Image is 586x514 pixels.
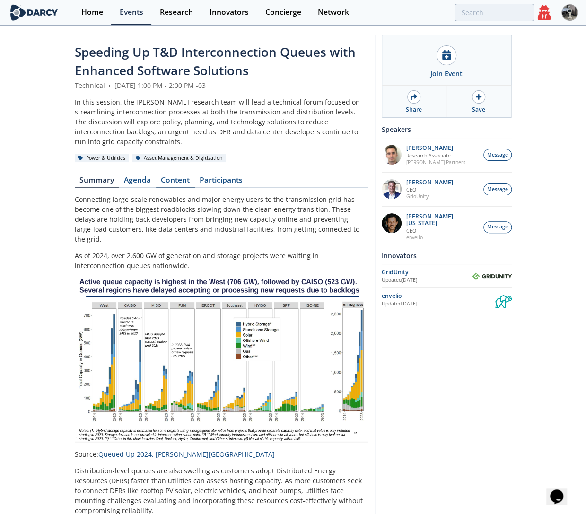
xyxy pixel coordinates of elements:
[406,179,453,186] p: [PERSON_NAME]
[9,4,60,21] img: logo-wide.svg
[119,176,156,188] a: Agenda
[487,186,508,193] span: Message
[210,9,249,16] div: Innovators
[75,80,368,90] div: Technical [DATE] 1:00 PM - 2:00 PM -03
[75,44,356,79] span: Speeding Up T&D Interconnection Queues with Enhanced Software Solutions
[156,176,195,188] a: Content
[75,194,368,244] p: Connecting large-scale renewables and major energy users to the transmission grid has become one ...
[75,97,368,147] div: In this session, the [PERSON_NAME] research team will lead a technical forum focused on streamlin...
[561,4,578,21] img: Profile
[483,221,512,233] button: Message
[382,292,495,300] div: envelio
[160,9,193,16] div: Research
[495,291,512,308] img: envelio
[265,9,301,16] div: Concierge
[472,272,512,280] img: GridUnity
[107,81,113,90] span: •
[98,450,275,459] a: Queued Up 2024, [PERSON_NAME][GEOGRAPHIC_DATA]
[406,193,453,200] p: GridUnity
[382,291,512,308] a: envelio Updated[DATE] envelio
[382,121,512,138] div: Speakers
[430,69,463,78] div: Join Event
[75,277,368,443] img: Image
[406,105,422,114] div: Share
[406,213,478,227] p: [PERSON_NAME][US_STATE]
[382,213,402,233] img: 1b183925-147f-4a47-82c9-16eeeed5003c
[406,227,478,234] p: CEO
[120,9,143,16] div: Events
[406,234,478,241] p: envelio
[75,251,368,270] p: As of 2024, over 2,600 GW of generation and storage projects were waiting in interconnection queu...
[382,247,512,264] div: Innovators
[132,154,226,163] div: Asset Management & Digitization
[382,145,402,165] img: f1d2b35d-fddb-4a25-bd87-d4d314a355e9
[406,159,465,166] p: [PERSON_NAME] Partners
[318,9,349,16] div: Network
[483,149,512,161] button: Message
[382,268,512,284] a: GridUnity Updated[DATE] GridUnity
[382,268,472,277] div: GridUnity
[382,300,495,308] div: Updated [DATE]
[75,176,119,188] a: Summary
[406,145,465,151] p: [PERSON_NAME]
[455,4,534,21] input: Advanced Search
[195,176,248,188] a: Participants
[483,183,512,195] button: Message
[406,186,453,193] p: CEO
[382,179,402,199] img: d42dc26c-2a28-49ac-afde-9b58c84c0349
[81,9,103,16] div: Home
[487,151,508,159] span: Message
[472,105,485,114] div: Save
[75,154,129,163] div: Power & Utilities
[546,476,577,505] iframe: chat widget
[487,223,508,231] span: Message
[406,152,465,159] p: Research Associate
[382,277,472,284] div: Updated [DATE]
[75,449,368,459] p: Source:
